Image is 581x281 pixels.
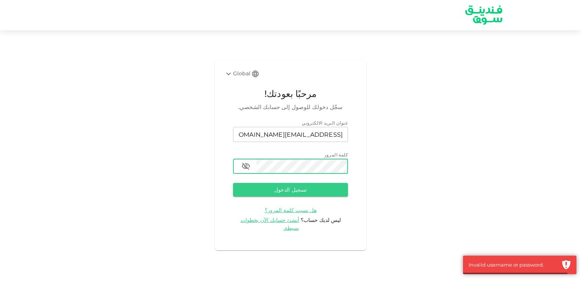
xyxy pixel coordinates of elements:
[241,217,300,231] span: أنشئ حسابك الآن بخطوات بسيطة.
[265,206,317,214] a: هل نسيت كلمة المرور؟
[233,87,348,101] span: مرحبًا بعودتك!
[233,183,348,197] button: تسجيل الدخول
[302,120,348,126] span: عنوان البريد الالكتروني
[455,0,512,30] img: logo
[224,69,250,78] div: Global
[265,207,317,214] span: هل نسيت كلمة المرور؟
[301,217,341,223] span: ليس لديك حساب؟
[461,0,506,30] a: logo
[233,103,348,112] span: سجّل دخولك للوصول إلى حسابك الشخصي.
[324,152,348,158] span: كلمة المرور
[233,127,348,142] input: email
[469,261,558,269] div: Invalid username or password.
[256,159,348,174] input: password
